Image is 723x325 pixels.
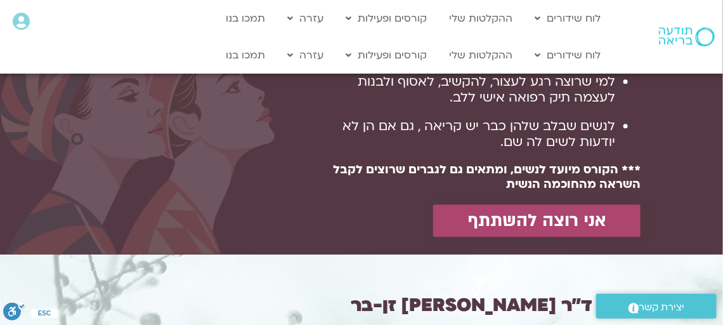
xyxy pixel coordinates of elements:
[596,294,717,319] a: יצירת קשר
[468,211,606,230] span: אני רוצה להשתתף
[528,43,607,67] a: לוח שידורים
[339,43,433,67] a: קורסים ופעילות
[313,118,615,150] li: לנשים שבלב שלהן כבר יש קריאה , גם אם הן לא יודעות לשים לה שם.
[659,27,715,46] img: תודעה בריאה
[528,6,607,30] a: לוח שידורים
[433,204,641,237] a: אני רוצה להשתתף
[443,43,519,67] a: ההקלטות שלי
[333,162,641,192] strong: *** הקורס מיועד לנשים, ומתאים גם לגברים שרוצים לקבל השראה מהחוכמה הנשית
[639,299,685,316] span: יצירת קשר
[313,74,615,105] li: למי שרוצה רגע לעצור, להקשיב, לאסוף ולבנות לעצמה תיק רפואה אישי ללב.
[281,43,330,67] a: עזרה
[281,6,330,30] a: עזרה
[219,43,271,67] a: תמכו בנו
[443,6,519,30] a: ההקלטות שלי
[219,6,271,30] a: תמכו בנו
[339,6,433,30] a: קורסים ופעילות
